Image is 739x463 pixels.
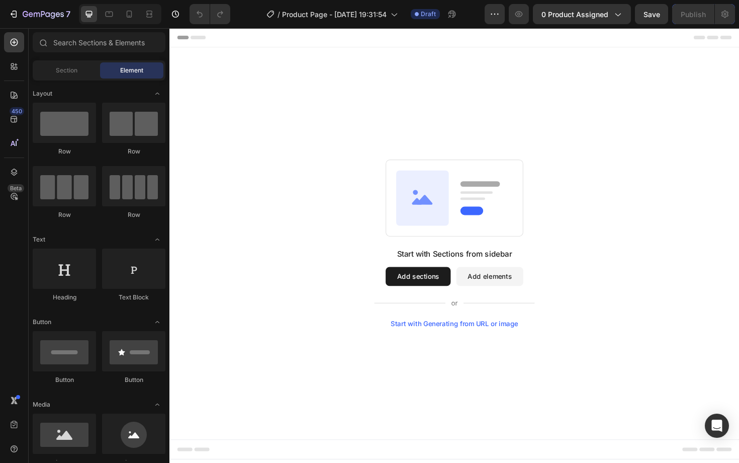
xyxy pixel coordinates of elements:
[33,318,51,327] span: Button
[4,4,75,24] button: 7
[56,66,77,75] span: Section
[421,10,436,19] span: Draft
[234,310,369,318] div: Start with Generating from URL or image
[533,4,631,24] button: 0 product assigned
[149,232,165,248] span: Toggle open
[102,375,165,384] div: Button
[33,400,50,409] span: Media
[705,414,729,438] div: Open Intercom Messenger
[33,210,96,219] div: Row
[149,397,165,413] span: Toggle open
[190,4,230,24] div: Undo/Redo
[10,107,24,115] div: 450
[102,293,165,302] div: Text Block
[33,293,96,302] div: Heading
[149,86,165,102] span: Toggle open
[66,8,70,20] p: 7
[102,147,165,156] div: Row
[672,4,714,24] button: Publish
[33,89,52,98] span: Layout
[229,253,298,273] button: Add sections
[278,9,280,20] span: /
[643,10,660,19] span: Save
[33,32,165,52] input: Search Sections & Elements
[635,4,668,24] button: Save
[304,253,375,273] button: Add elements
[33,375,96,384] div: Button
[33,235,45,244] span: Text
[149,314,165,330] span: Toggle open
[541,9,608,20] span: 0 product assigned
[169,28,739,463] iframe: Design area
[681,9,706,20] div: Publish
[282,9,387,20] span: Product Page - [DATE] 19:31:54
[120,66,143,75] span: Element
[8,184,24,192] div: Beta
[33,147,96,156] div: Row
[241,233,362,245] div: Start with Sections from sidebar
[102,210,165,219] div: Row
